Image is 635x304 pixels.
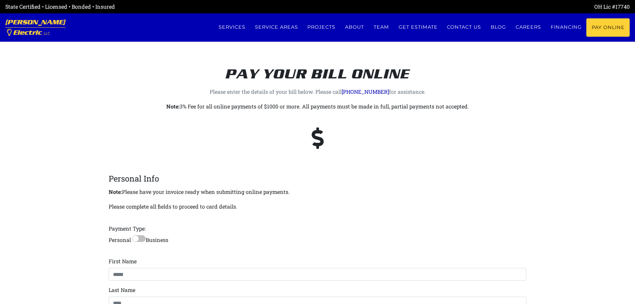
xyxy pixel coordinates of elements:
[109,286,135,294] label: Last Name
[318,3,630,11] div: OH Lic #17740
[109,257,137,265] label: First Name
[5,13,66,42] a: [PERSON_NAME] Electric, LLC
[546,18,586,36] a: Financing
[166,103,180,110] strong: Note:
[42,32,50,35] span: , LLC
[486,18,511,36] a: Blog
[586,18,630,37] a: Pay Online
[109,173,527,185] legend: Personal Info
[133,102,503,111] p: 3% Fee for all online payments of $1000 or more. All payments must be made in full, partial payme...
[109,225,146,233] label: Payment Type:
[342,88,389,95] a: [PHONE_NUMBER]
[214,18,250,36] a: Services
[109,187,527,197] p: Please have your invoice ready when submitting online payments.
[109,202,237,211] p: Please complete all fields to proceed to card details.
[250,18,303,36] a: Service Areas
[340,18,369,36] a: About
[442,18,486,36] a: Contact us
[5,3,318,11] div: State Certified • Licensed • Bonded • Insured
[133,50,503,82] h2: Pay your bill online
[511,18,546,36] a: Careers
[109,188,122,195] strong: Note:
[133,87,503,96] p: Please enter the details of your bill below. Please call for assistance.
[394,18,442,36] a: Get estimate
[369,18,394,36] a: Team
[303,18,340,36] a: Projects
